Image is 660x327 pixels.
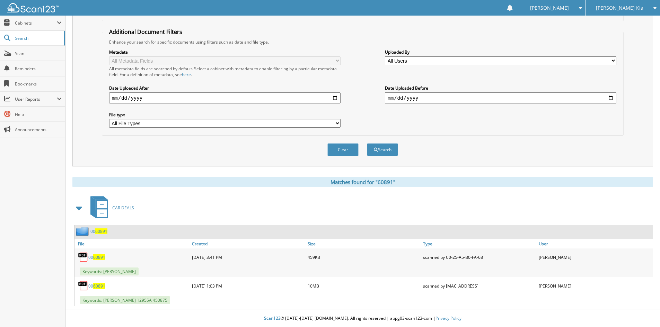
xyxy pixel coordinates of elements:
div: scanned by C0-25-A5-B0-FA-68 [421,250,537,264]
div: Enhance your search for specific documents using filters such as date and file type. [106,39,620,45]
div: All metadata fields are searched by default. Select a cabinet with metadata to enable filtering b... [109,66,341,78]
button: Clear [327,143,359,156]
div: 459KB [306,250,422,264]
div: 10MB [306,279,422,293]
span: Keywords: [PERSON_NAME] 12955A 450875 [80,296,170,304]
span: CAR DEALS [112,205,134,211]
span: Keywords: [PERSON_NAME] [80,267,139,275]
span: Scan [15,51,62,56]
span: Help [15,111,62,117]
div: [PERSON_NAME] [537,279,653,293]
button: Search [367,143,398,156]
a: 0060891 [88,283,105,289]
div: [DATE] 3:41 PM [190,250,306,264]
span: 60891 [95,228,107,234]
span: Cabinets [15,20,57,26]
a: 0060891 [88,254,105,260]
img: PDF.png [78,281,88,291]
div: [PERSON_NAME] [537,250,653,264]
div: scanned by [MAC_ADDRESS] [421,279,537,293]
label: Date Uploaded Before [385,85,616,91]
span: [PERSON_NAME] Kia [596,6,643,10]
a: here [182,72,191,78]
span: 60891 [93,283,105,289]
a: Privacy Policy [435,315,461,321]
div: Matches found for "60891" [72,177,653,187]
a: User [537,239,653,248]
span: Reminders [15,66,62,72]
a: CAR DEALS [86,194,134,221]
span: User Reports [15,96,57,102]
span: [PERSON_NAME] [530,6,569,10]
a: Type [421,239,537,248]
div: [DATE] 1:03 PM [190,279,306,293]
a: Created [190,239,306,248]
span: Scan123 [264,315,281,321]
label: Metadata [109,49,341,55]
label: Date Uploaded After [109,85,341,91]
span: Announcements [15,127,62,133]
span: Bookmarks [15,81,62,87]
img: PDF.png [78,252,88,262]
div: © [DATE]-[DATE] [DOMAIN_NAME]. All rights reserved | appg03-scan123-com | [65,310,660,327]
img: folder2.png [76,227,90,236]
img: scan123-logo-white.svg [7,3,59,12]
a: File [74,239,190,248]
span: Search [15,35,61,41]
input: start [109,92,341,103]
input: end [385,92,616,103]
iframe: Chat Widget [625,294,660,327]
a: 0060891 [90,228,107,234]
label: Uploaded By [385,49,616,55]
legend: Additional Document Filters [106,28,186,36]
span: 60891 [93,254,105,260]
a: Size [306,239,422,248]
label: File type [109,112,341,118]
